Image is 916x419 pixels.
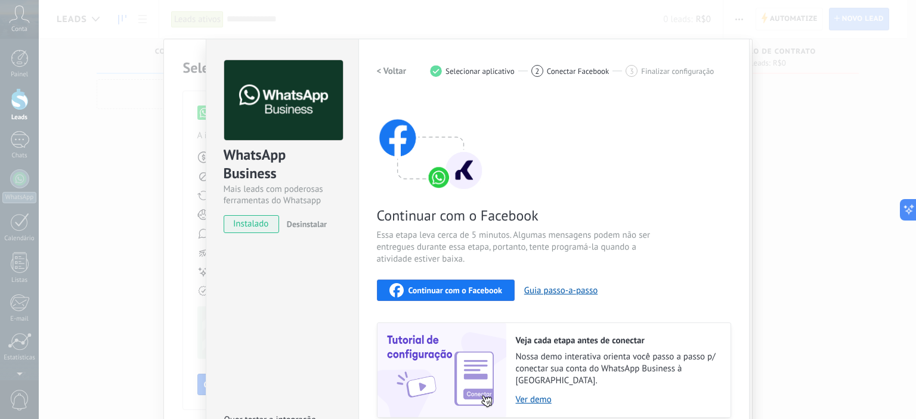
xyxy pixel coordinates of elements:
[282,215,327,233] button: Desinstalar
[377,66,407,77] h2: < Voltar
[224,184,341,206] div: Mais leads com poderosas ferramentas do Whatsapp
[377,206,661,225] span: Continuar com o Facebook
[516,351,719,387] span: Nossa demo interativa orienta você passo a passo p/ conectar sua conta do WhatsApp Business à [GE...
[377,96,484,191] img: connect with facebook
[547,67,609,76] span: Conectar Facebook
[409,286,502,294] span: Continuar com o Facebook
[630,66,634,76] span: 3
[377,280,515,301] button: Continuar com o Facebook
[377,60,407,82] button: < Voltar
[224,215,278,233] span: instalado
[224,145,341,184] div: WhatsApp Business
[224,60,343,141] img: logo_main.png
[516,335,719,346] h2: Veja cada etapa antes de conectar
[445,67,515,76] span: Selecionar aplicativo
[516,394,719,405] a: Ver demo
[377,229,661,265] span: Essa etapa leva cerca de 5 minutos. Algumas mensagens podem não ser entregues durante essa etapa,...
[641,67,714,76] span: Finalizar configuração
[524,285,598,296] button: Guia passo-a-passo
[287,219,327,229] span: Desinstalar
[535,66,539,76] span: 2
